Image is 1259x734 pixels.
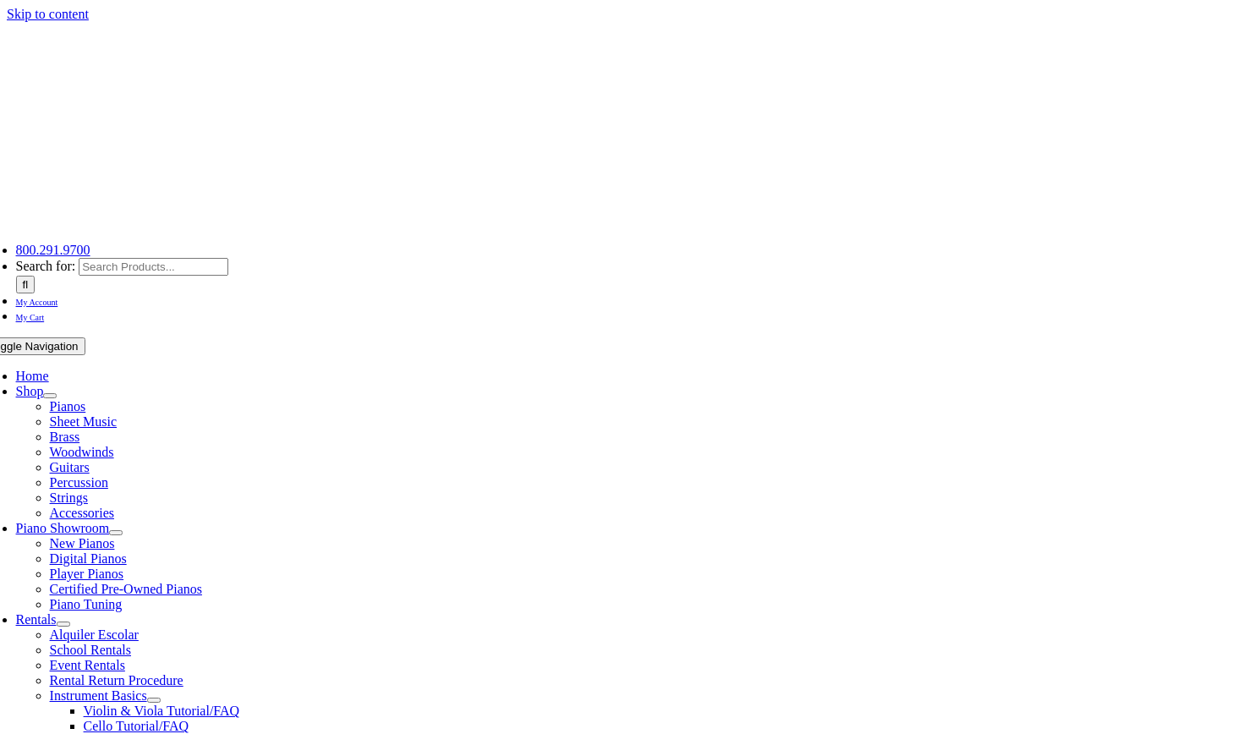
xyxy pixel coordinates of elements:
a: Alquiler Escolar [50,627,139,642]
a: Violin & Viola Tutorial/FAQ [84,704,240,718]
a: Pianos [50,399,86,414]
a: Cello Tutorial/FAQ [84,719,189,733]
a: Instrument Basics [50,688,147,703]
button: Open submenu of Rentals [57,622,70,627]
a: Shop [16,384,44,398]
a: My Cart [16,309,45,323]
a: Sheet Music [50,414,118,429]
a: Certified Pre-Owned Pianos [50,582,202,596]
button: Open submenu of Instrument Basics [147,698,161,703]
span: Search for: [16,259,76,273]
span: My Cart [16,313,45,322]
a: Brass [50,430,80,444]
button: Open submenu of Shop [43,393,57,398]
a: Woodwinds [50,445,114,459]
a: Player Pianos [50,567,124,581]
a: Piano Showroom [16,521,110,535]
a: Strings [50,490,88,505]
a: Accessories [50,506,114,520]
button: Open submenu of Piano Showroom [109,530,123,535]
a: 800.291.9700 [16,243,90,257]
a: Guitars [50,460,90,474]
a: My Account [16,293,58,308]
a: New Pianos [50,536,115,550]
a: Digital Pianos [50,551,127,566]
a: Rental Return Procedure [50,673,183,687]
span: My Account [16,298,58,307]
a: Home [16,369,49,383]
a: Skip to content [7,7,89,21]
input: Search [16,276,36,293]
a: Rentals [16,612,57,627]
a: School Rentals [50,643,131,657]
a: Percussion [50,475,108,490]
a: Piano Tuning [50,597,123,611]
a: Event Rentals [50,658,125,672]
input: Search Products... [79,258,228,276]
